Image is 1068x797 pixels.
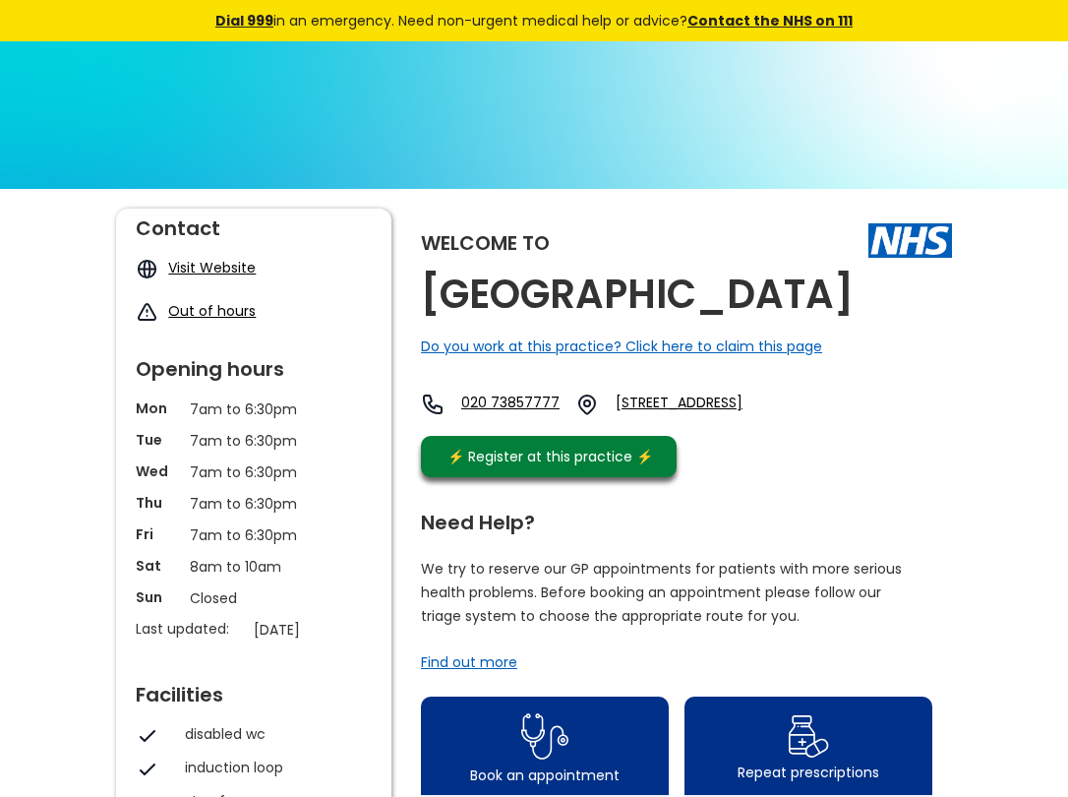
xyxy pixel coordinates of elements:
p: 7am to 6:30pm [190,524,318,546]
a: Do you work at this practice? Click here to claim this page [421,337,822,356]
a: ⚡️ Register at this practice ⚡️ [421,436,677,477]
a: Find out more [421,652,517,672]
div: Opening hours [136,349,372,379]
img: The NHS logo [868,223,952,257]
p: 7am to 6:30pm [190,493,318,515]
div: disabled wc [185,724,362,744]
p: 7am to 6:30pm [190,430,318,452]
div: in an emergency. Need non-urgent medical help or advice? [82,10,986,31]
img: repeat prescription icon [788,710,830,763]
a: 020 73857777 [461,393,560,416]
p: Wed [136,461,180,481]
a: [STREET_ADDRESS] [616,393,812,416]
p: Sun [136,587,180,607]
a: Contact the NHS on 111 [687,11,853,31]
p: 7am to 6:30pm [190,461,318,483]
p: 7am to 6:30pm [190,398,318,420]
img: practice location icon [575,393,599,416]
a: Dial 999 [215,11,273,31]
div: Book an appointment [470,766,620,785]
div: induction loop [185,758,362,777]
img: telephone icon [421,393,445,416]
p: We try to reserve our GP appointments for patients with more serious health problems. Before book... [421,557,903,628]
p: Fri [136,524,180,544]
a: Visit Website [168,258,256,277]
p: Tue [136,430,180,450]
p: Thu [136,493,180,513]
p: 8am to 10am [190,556,318,578]
p: Sat [136,556,180,576]
p: Mon [136,398,180,418]
div: Facilities [136,675,372,705]
div: ⚡️ Register at this practice ⚡️ [437,446,663,467]
img: globe icon [136,258,158,280]
p: Last updated: [136,619,244,639]
div: Welcome to [421,233,550,253]
div: Contact [136,209,372,238]
img: exclamation icon [136,301,158,324]
div: Need Help? [421,503,932,532]
div: Repeat prescriptions [738,763,879,782]
img: book appointment icon [521,707,568,766]
p: [DATE] [254,619,382,641]
p: Closed [190,587,318,609]
a: Out of hours [168,301,256,321]
h2: [GEOGRAPHIC_DATA] [421,273,854,317]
